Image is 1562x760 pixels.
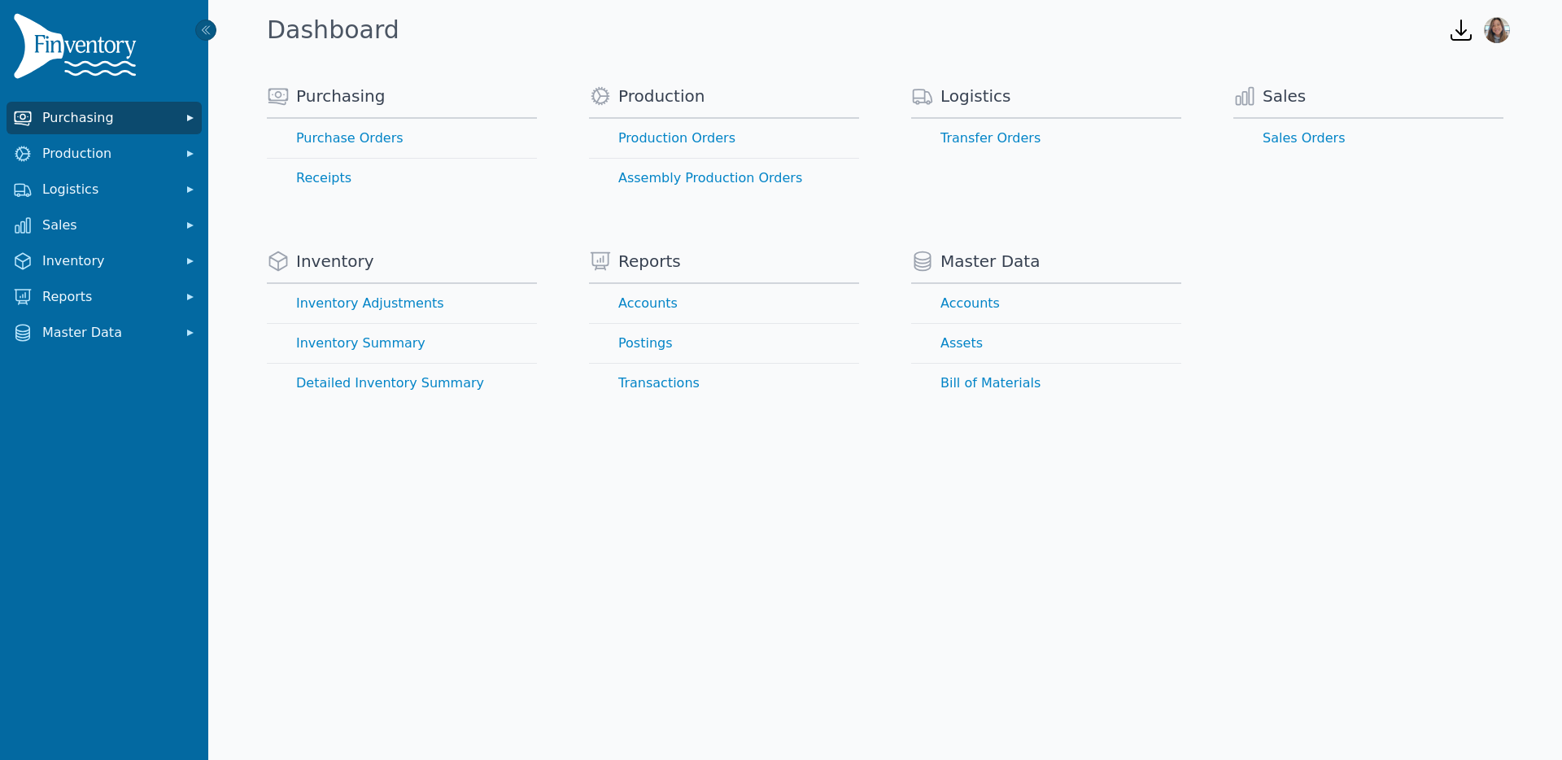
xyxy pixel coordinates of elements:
button: Logistics [7,173,202,206]
a: Accounts [589,284,859,323]
img: Finventory [13,13,143,85]
button: Purchasing [7,102,202,134]
a: Production Orders [589,119,859,158]
h1: Dashboard [267,15,399,45]
button: Reports [7,281,202,313]
a: Transactions [589,364,859,403]
span: Sales [1263,85,1306,107]
span: Logistics [42,180,172,199]
a: Purchase Orders [267,119,537,158]
span: Inventory [296,250,374,273]
span: Reports [618,250,681,273]
a: Accounts [911,284,1181,323]
span: Purchasing [296,85,385,107]
a: Sales Orders [1233,119,1503,158]
span: Production [42,144,172,164]
a: Inventory Summary [267,324,537,363]
a: Postings [589,324,859,363]
span: Inventory [42,251,172,271]
a: Inventory Adjustments [267,284,537,323]
a: Receipts [267,159,537,198]
a: Assets [911,324,1181,363]
span: Purchasing [42,108,172,128]
span: Master Data [42,323,172,343]
a: Detailed Inventory Summary [267,364,537,403]
a: Assembly Production Orders [589,159,859,198]
button: Sales [7,209,202,242]
button: Production [7,138,202,170]
a: Transfer Orders [911,119,1181,158]
a: Bill of Materials [911,364,1181,403]
button: Master Data [7,317,202,349]
span: Logistics [940,85,1011,107]
img: Bernice Wang [1484,17,1510,43]
button: Inventory [7,245,202,277]
span: Reports [42,287,172,307]
span: Master Data [940,250,1040,273]
span: Production [618,85,705,107]
span: Sales [42,216,172,235]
